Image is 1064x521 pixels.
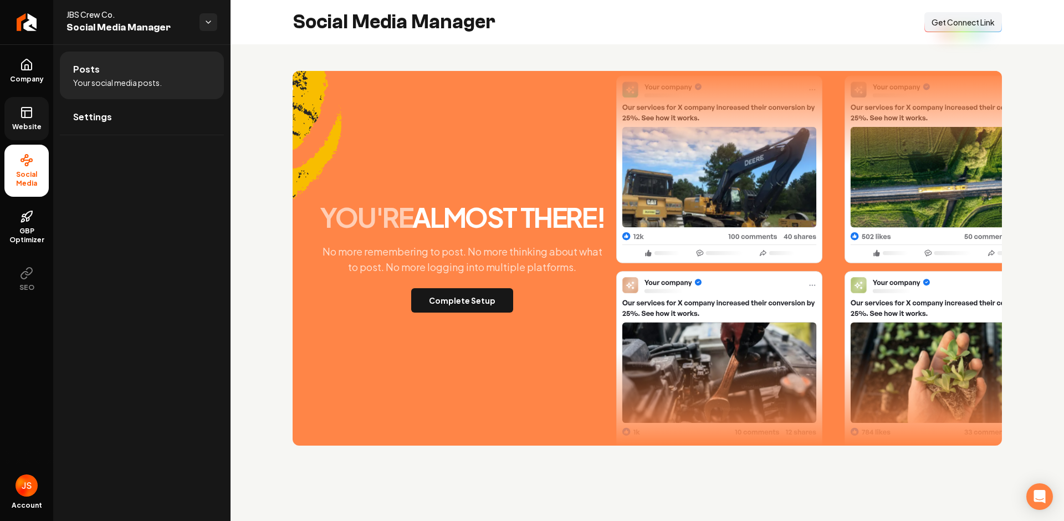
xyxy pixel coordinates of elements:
[1026,483,1053,510] div: Open Intercom Messenger
[15,283,39,292] span: SEO
[845,77,1051,461] img: Post Two
[73,63,100,76] span: Posts
[313,244,612,275] p: No more remembering to post. No more thinking about what to post. No more logging into multiple p...
[932,17,995,28] span: Get Connect Link
[4,227,49,244] span: GBP Optimizer
[16,474,38,497] button: Open user button
[66,9,191,20] span: JBS Crew Co.
[12,501,42,510] span: Account
[616,74,822,457] img: Post One
[293,11,495,33] h2: Social Media Manager
[6,75,48,84] span: Company
[4,49,49,93] a: Company
[16,474,38,497] img: James Shamoun
[320,204,605,231] h2: almost there!
[924,12,1002,32] button: Get Connect Link
[411,288,513,313] button: Complete Setup
[320,200,413,234] span: you're
[4,258,49,301] button: SEO
[8,122,46,131] span: Website
[4,97,49,140] a: Website
[73,77,162,88] span: Your social media posts.
[66,20,191,35] span: Social Media Manager
[4,170,49,188] span: Social Media
[73,110,112,124] span: Settings
[17,13,37,31] img: Rebolt Logo
[4,201,49,253] a: GBP Optimizer
[293,71,342,231] img: Accent
[60,99,224,135] a: Settings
